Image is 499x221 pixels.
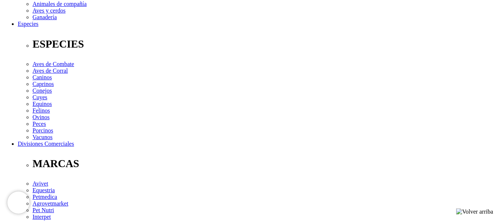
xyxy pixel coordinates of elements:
[33,127,53,134] a: Porcinos
[456,208,493,215] img: Volver arriba
[33,107,50,114] a: Felinos
[33,121,46,127] a: Peces
[33,38,496,50] p: ESPECIES
[33,14,57,20] a: Ganadería
[33,214,51,220] a: Interpet
[33,87,52,94] a: Conejos
[33,94,47,100] a: Cuyes
[33,81,54,87] a: Caprinos
[33,158,496,170] p: MARCAS
[33,134,52,140] a: Vacunos
[33,114,49,120] a: Ovinos
[18,141,74,147] a: Divisiones Comerciales
[33,68,68,74] a: Aves de Corral
[33,180,48,187] a: Avivet
[18,21,38,27] a: Especies
[33,101,52,107] a: Equinos
[33,207,54,213] a: Pet Nutri
[33,194,57,200] a: Petmedica
[33,1,87,7] a: Animales de compañía
[33,187,55,193] a: Equestria
[33,200,68,207] a: Agrovetmarket
[33,7,65,14] a: Aves y cerdos
[33,61,74,67] a: Aves de Combate
[7,191,30,214] iframe: Brevo live chat
[33,74,52,80] a: Caninos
